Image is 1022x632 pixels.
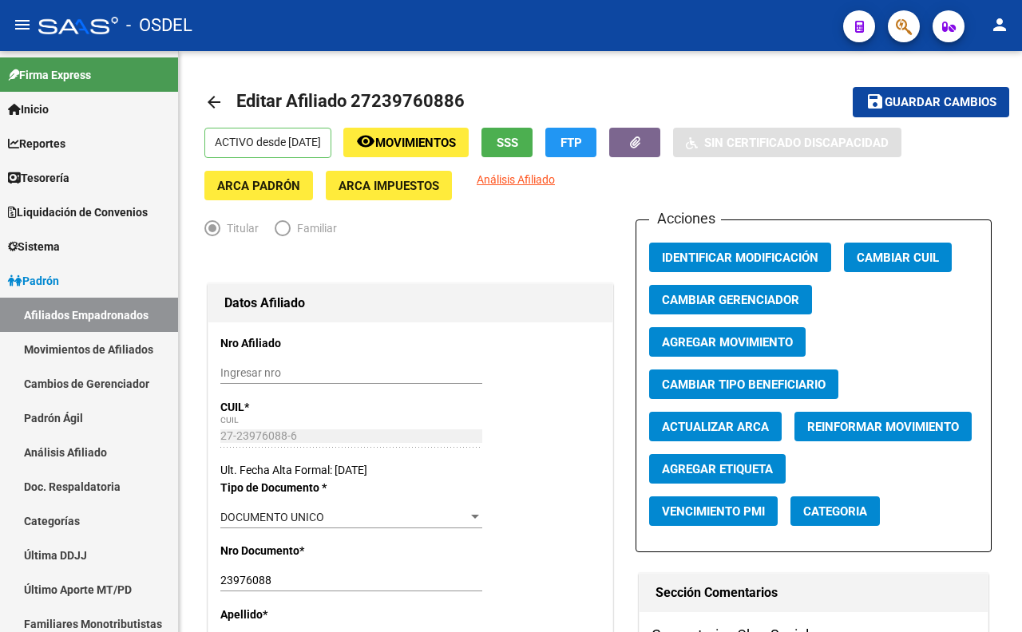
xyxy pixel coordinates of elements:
[343,128,469,157] button: Movimientos
[497,136,518,150] span: SSS
[885,96,996,110] span: Guardar cambios
[857,251,939,265] span: Cambiar CUIL
[204,128,331,158] p: ACTIVO desde [DATE]
[649,369,838,399] button: Cambiar Tipo Beneficiario
[13,15,32,34] mat-icon: menu
[704,136,889,150] span: Sin Certificado Discapacidad
[649,454,786,484] button: Agregar Etiqueta
[649,207,721,230] h3: Acciones
[662,420,769,434] span: Actualizar ARCA
[790,496,880,526] button: Categoria
[220,334,341,352] p: Nro Afiliado
[656,580,972,606] h1: Sección Comentarios
[662,377,826,392] span: Cambiar Tipo Beneficiario
[204,171,313,200] button: ARCA Padrón
[126,8,192,43] span: - OSDEL
[649,285,812,314] button: Cambiar Gerenciador
[794,412,972,441] button: Reinformar Movimiento
[204,93,224,112] mat-icon: arrow_back
[375,136,456,150] span: Movimientos
[968,578,1006,616] iframe: Intercom live chat
[649,412,782,441] button: Actualizar ARCA
[224,290,596,316] h1: Datos Afiliado
[477,173,555,186] span: Análisis Afiliado
[220,461,600,479] div: Ult. Fecha Alta Formal: [DATE]
[220,479,341,496] p: Tipo de Documento *
[8,238,60,255] span: Sistema
[204,225,353,238] mat-radio-group: Elija una opción
[8,66,91,84] span: Firma Express
[481,128,533,157] button: SSS
[291,219,337,237] span: Familiar
[649,243,831,272] button: Identificar Modificación
[807,420,959,434] span: Reinformar Movimiento
[339,179,439,193] span: ARCA Impuestos
[220,398,341,416] p: CUIL
[803,504,867,519] span: Categoria
[545,128,596,157] button: FTP
[844,243,952,272] button: Cambiar CUIL
[8,272,59,290] span: Padrón
[990,15,1009,34] mat-icon: person
[853,87,1009,117] button: Guardar cambios
[662,251,818,265] span: Identificar Modificación
[662,504,765,519] span: Vencimiento PMI
[866,92,885,111] mat-icon: save
[649,327,806,357] button: Agregar Movimiento
[326,171,452,200] button: ARCA Impuestos
[673,128,901,157] button: Sin Certificado Discapacidad
[662,462,773,476] span: Agregar Etiqueta
[220,511,324,523] span: DOCUMENTO UNICO
[8,169,69,187] span: Tesorería
[649,496,778,526] button: Vencimiento PMI
[8,203,148,221] span: Liquidación de Convenios
[561,136,582,150] span: FTP
[220,606,341,623] p: Apellido
[220,219,259,237] span: Titular
[662,293,799,307] span: Cambiar Gerenciador
[220,542,341,559] p: Nro Documento
[662,335,793,350] span: Agregar Movimiento
[8,135,65,152] span: Reportes
[236,91,465,111] span: Editar Afiliado 27239760886
[8,101,49,118] span: Inicio
[217,179,300,193] span: ARCA Padrón
[356,132,375,151] mat-icon: remove_red_eye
